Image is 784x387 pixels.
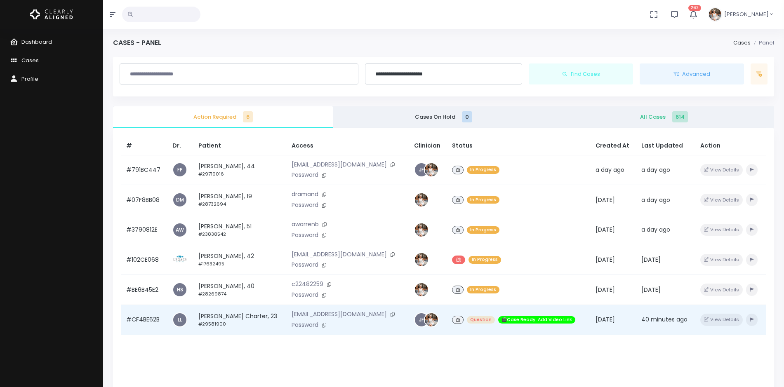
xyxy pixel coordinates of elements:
[700,194,743,206] button: View Details
[672,111,688,122] span: 614
[292,310,404,319] p: [EMAIL_ADDRESS][DOMAIN_NAME]
[409,136,447,155] th: Clinician
[467,286,499,294] span: In Progress
[193,275,287,305] td: [PERSON_NAME], 40
[467,196,499,204] span: In Progress
[292,201,404,210] p: Password
[173,193,186,206] a: DM
[121,136,167,155] th: #
[560,113,768,121] span: All Cases
[695,136,766,155] th: Action
[193,136,287,155] th: Patient
[498,316,575,324] span: 🎬Case Ready. Add Video Link
[198,231,226,237] small: #23838542
[641,166,670,174] span: a day ago
[641,196,670,204] span: a day ago
[700,314,743,326] button: View Details
[415,163,428,176] a: JF
[529,63,633,85] button: Find Cases
[121,305,167,335] td: #CF4BE62B
[596,166,624,174] span: a day ago
[415,313,428,326] a: JF
[340,113,547,121] span: Cases On Hold
[193,305,287,335] td: [PERSON_NAME] Charter, 23
[591,136,636,155] th: Created At
[30,6,73,23] img: Logo Horizontal
[751,39,774,47] li: Panel
[688,5,701,11] span: 262
[198,171,224,177] small: #29719016
[287,136,409,155] th: Access
[198,260,224,267] small: #17632495
[21,38,52,46] span: Dashboard
[173,313,186,326] a: LL
[121,275,167,305] td: #BE6B45E2
[243,111,253,122] span: 6
[21,75,38,83] span: Profile
[113,39,161,47] h4: Cases - Panel
[198,321,226,327] small: #29581900
[596,315,615,324] span: [DATE]
[292,231,404,240] p: Password
[636,136,695,155] th: Last Updated
[173,163,186,176] a: FP
[292,190,404,199] p: dramand
[173,223,186,237] a: AW
[120,113,327,121] span: Action Required
[640,63,744,85] button: Advanced
[700,164,743,176] button: View Details
[292,250,404,259] p: [EMAIL_ADDRESS][DOMAIN_NAME]
[447,136,591,155] th: Status
[292,160,404,169] p: [EMAIL_ADDRESS][DOMAIN_NAME]
[467,226,499,234] span: In Progress
[641,225,670,234] span: a day ago
[596,196,615,204] span: [DATE]
[641,315,687,324] span: 40 minutes ago
[193,185,287,215] td: [PERSON_NAME], 19
[700,224,743,236] button: View Details
[467,316,495,324] span: Question
[198,201,226,207] small: #28732694
[700,254,743,266] button: View Details
[292,171,404,180] p: Password
[198,291,226,297] small: #28269874
[596,256,615,264] span: [DATE]
[292,291,404,300] p: Password
[469,256,501,264] span: In Progress
[724,10,769,19] span: [PERSON_NAME]
[193,155,287,185] td: [PERSON_NAME], 44
[641,256,661,264] span: [DATE]
[462,111,472,122] span: 0
[121,185,167,215] td: #07F8BB08
[596,225,615,234] span: [DATE]
[596,286,615,294] span: [DATE]
[292,321,404,330] p: Password
[292,260,404,270] p: Password
[121,215,167,245] td: #3790812E
[467,166,499,174] span: In Progress
[292,280,404,289] p: c22482259
[708,7,723,22] img: Header Avatar
[700,284,743,296] button: View Details
[121,155,167,185] td: #791BC447
[641,286,661,294] span: [DATE]
[193,245,287,275] td: [PERSON_NAME], 42
[292,220,404,229] p: awarrenb
[167,136,193,155] th: Dr.
[21,56,39,64] span: Cases
[173,283,186,296] a: HS
[733,39,751,47] a: Cases
[121,245,167,275] td: #102CE068
[193,215,287,245] td: [PERSON_NAME], 51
